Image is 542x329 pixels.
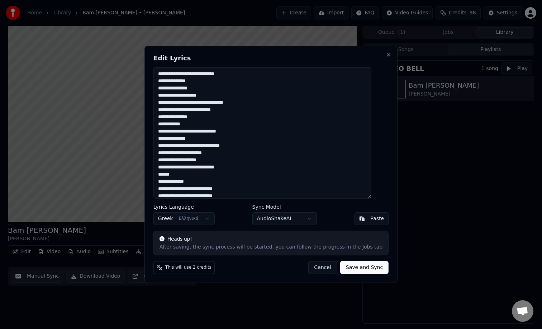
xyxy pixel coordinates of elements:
[165,265,211,270] span: This will use 2 credits
[160,244,382,251] div: After saving, the sync process will be started, you can follow the progress in the Jobs tab
[354,212,389,225] button: Paste
[370,215,384,222] div: Paste
[153,55,389,61] h2: Edit Lyrics
[160,236,382,243] div: Heads up!
[252,204,317,209] label: Sync Model
[153,204,215,209] label: Lyrics Language
[308,261,337,274] button: Cancel
[340,261,389,274] button: Save and Sync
